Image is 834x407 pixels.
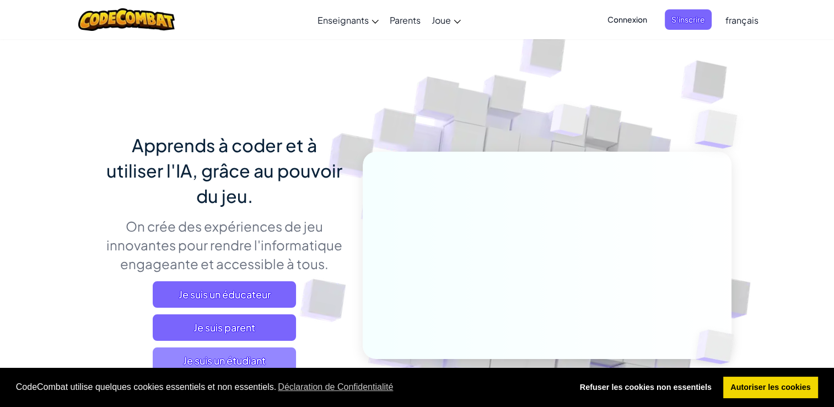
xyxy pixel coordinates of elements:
[725,14,758,26] span: français
[572,377,719,399] a: deny cookies
[318,14,369,26] span: Enseignants
[432,14,451,26] span: Joue
[276,379,395,395] a: learn more about cookies
[723,377,819,399] a: allow cookies
[103,217,346,273] p: On crée des expériences de jeu innovantes pour rendre l'informatique engageante et accessible à t...
[106,134,342,207] span: Apprends à coder et à utiliser l'IA, grâce au pouvoir du jeu.
[426,5,466,35] a: Joue
[665,9,712,30] button: S'inscrire
[677,307,760,387] img: Overlap cubes
[529,82,609,164] img: Overlap cubes
[720,5,764,35] a: français
[601,9,654,30] button: Connexion
[16,379,563,395] span: CodeCombat utilise quelques cookies essentiels et non essentiels.
[78,8,175,31] img: CodeCombat logo
[384,5,426,35] a: Parents
[312,5,384,35] a: Enseignants
[153,347,296,374] button: Je suis un étudiant
[672,83,768,176] img: Overlap cubes
[153,281,296,308] a: Je suis un éducateur
[153,314,296,341] a: Je suis parent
